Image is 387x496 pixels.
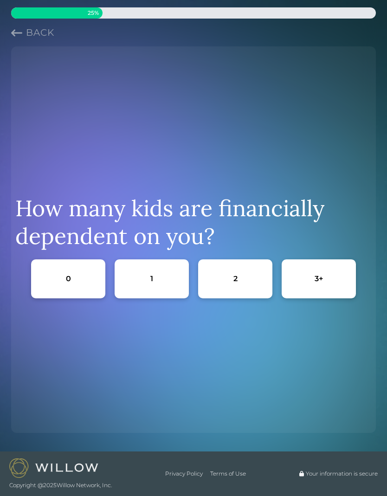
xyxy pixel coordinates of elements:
[306,470,378,477] span: Your information is secure
[9,458,98,477] img: Willow logo
[210,470,246,477] a: Terms of Use
[150,274,153,283] div: 1
[26,27,54,38] span: Back
[11,26,54,39] button: Previous question
[165,470,203,477] a: Privacy Policy
[11,9,99,17] span: 25 %
[11,7,103,19] div: 25% complete
[66,274,71,283] div: 0
[233,274,238,283] div: 2
[15,194,372,250] div: How many kids are financially dependent on you?
[315,274,323,283] div: 3+
[9,482,112,489] span: Copyright @ 2025 Willow Network, Inc.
